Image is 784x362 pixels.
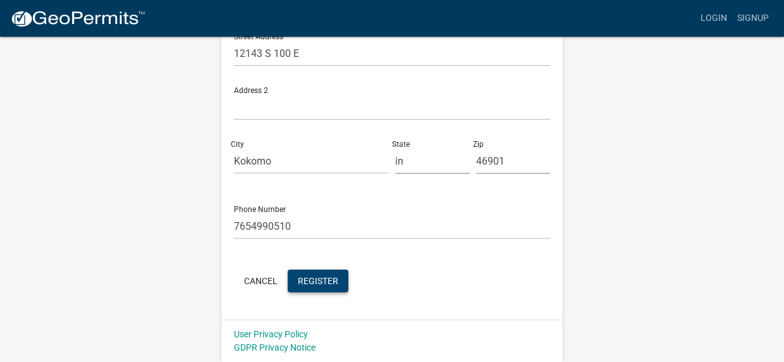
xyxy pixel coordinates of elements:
a: GDPR Privacy Notice [234,342,315,353]
a: Signup [732,6,774,30]
span: Register [298,275,338,285]
a: Login [695,6,732,30]
button: Cancel [234,270,288,292]
button: Register [288,270,348,292]
a: User Privacy Policy [234,329,308,339]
